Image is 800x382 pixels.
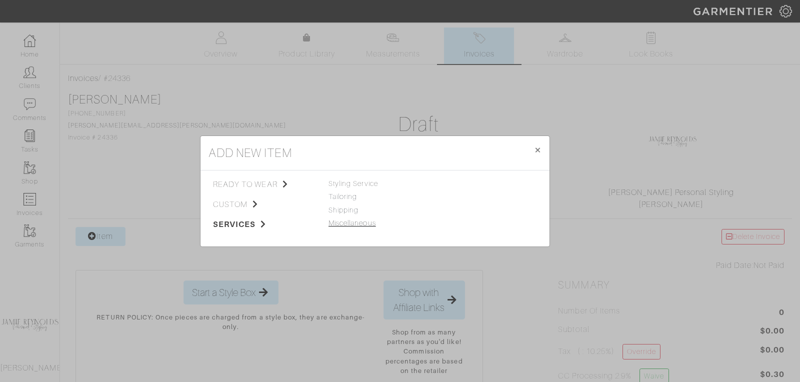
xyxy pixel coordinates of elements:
[328,206,358,214] a: Shipping
[328,219,376,227] a: Miscellaneous
[328,179,378,187] span: Styling Service
[328,192,357,200] a: Tailoring
[213,218,313,230] span: services
[213,198,313,210] span: custom
[208,144,292,162] h4: add new item
[213,178,313,190] span: ready to wear
[534,143,541,156] span: ×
